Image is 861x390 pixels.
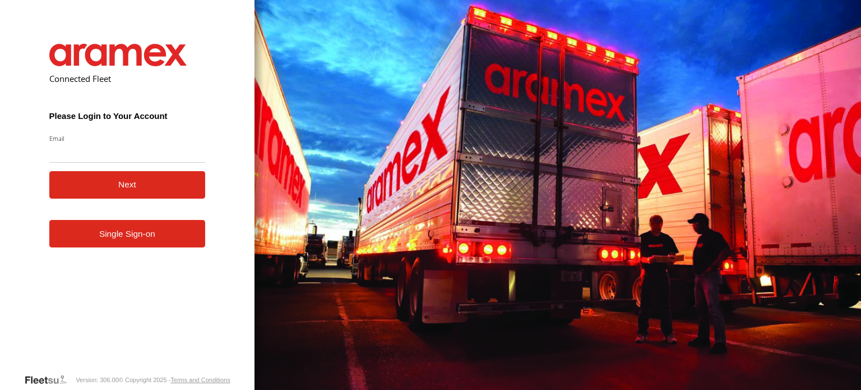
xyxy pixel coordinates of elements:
[24,374,76,386] a: Visit our Website
[49,134,206,143] label: Email
[49,73,206,84] h2: Connected Fleet
[49,220,206,247] a: Single Sign-on
[49,111,206,121] h3: Please Login to Your Account
[119,377,230,383] div: © Copyright 2025 -
[49,44,187,66] img: Aramex
[76,377,118,383] div: Version: 306.00
[170,377,230,383] a: Terms and Conditions
[49,171,206,199] button: Next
